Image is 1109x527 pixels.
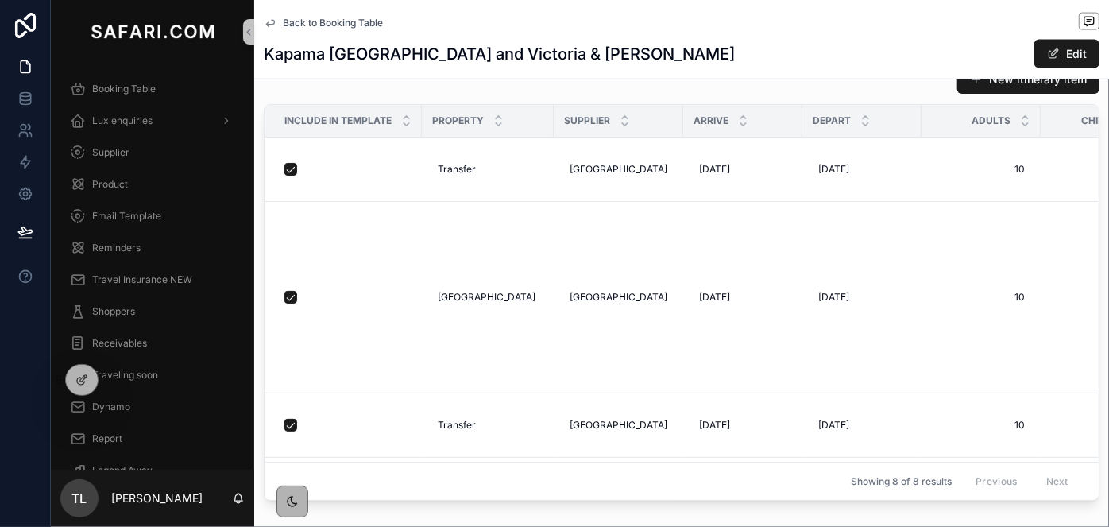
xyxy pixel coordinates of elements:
button: Edit [1034,40,1099,68]
span: Showing 8 of 8 results [851,475,952,488]
span: [DATE] [818,419,849,432]
button: New itinerary item [957,65,1099,94]
a: Reminders [60,234,245,262]
span: [GEOGRAPHIC_DATA] [570,419,667,432]
span: [DATE] [818,163,849,176]
span: 10 [937,163,1025,176]
span: [DATE] [699,291,730,304]
span: [DATE] [699,419,730,432]
span: Reminders [92,242,141,254]
a: Traveling soon [60,361,245,389]
span: Supplier [92,146,129,159]
a: Back to Booking Table [264,17,383,29]
span: Product [92,178,128,191]
a: Dynamo [60,393,245,421]
a: Travel Insurance NEW [60,265,245,294]
span: Report [92,432,122,445]
span: Property [432,114,484,127]
span: [GEOGRAPHIC_DATA] [570,291,667,304]
h1: Kapama [GEOGRAPHIC_DATA] and Victoria & [PERSON_NAME] [264,43,735,65]
span: [GEOGRAPHIC_DATA] [438,291,535,304]
span: Arrive [694,114,728,127]
a: Report [60,424,245,453]
span: Transfer [438,419,476,432]
span: Traveling soon [92,369,158,382]
span: Depart [813,114,851,127]
img: App logo [87,19,218,45]
span: Shoppers [92,305,135,318]
span: Supplier [564,114,610,127]
span: 10 [937,291,1025,304]
a: Lux enquiries [60,107,245,135]
span: Transfer [438,163,476,176]
a: Supplier [60,138,245,167]
span: TL [72,489,87,508]
p: [PERSON_NAME] [111,490,203,506]
span: [GEOGRAPHIC_DATA] [570,163,667,176]
span: Dynamo [92,401,130,413]
span: Email Template [92,210,161,223]
span: [DATE] [699,163,730,176]
span: Include in template [284,114,392,127]
a: Shoppers [60,297,245,326]
span: Booking Table [92,83,156,95]
span: Back to Booking Table [283,17,383,29]
span: Lux enquiries [92,114,153,127]
span: Receivables [92,337,147,350]
a: Product [60,170,245,199]
a: Booking Table [60,75,245,103]
span: Adults [972,114,1010,127]
a: Legend Away [60,456,245,485]
span: Travel Insurance NEW [92,273,192,286]
span: 10 [937,419,1025,432]
div: scrollable content [51,64,254,470]
span: Legend Away [92,464,153,477]
span: [DATE] [818,291,849,304]
a: Email Template [60,202,245,231]
a: Receivables [60,329,245,358]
